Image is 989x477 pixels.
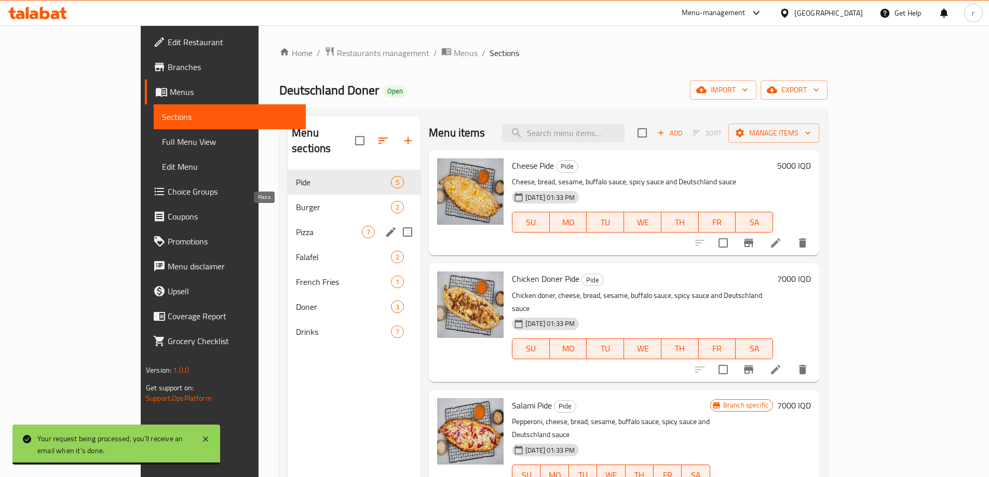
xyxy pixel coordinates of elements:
[736,212,773,233] button: SA
[146,363,171,377] span: Version:
[661,212,699,233] button: TH
[437,271,504,338] img: Chicken Doner Pide
[145,229,306,254] a: Promotions
[790,357,815,382] button: delete
[288,269,421,294] div: French Fries1
[391,252,403,262] span: 2
[628,341,657,356] span: WE
[703,341,732,356] span: FR
[391,301,404,313] div: items
[168,185,297,198] span: Choice Groups
[557,160,578,172] span: Pide
[631,122,653,144] span: Select section
[521,193,579,202] span: [DATE] 01:33 PM
[391,325,404,338] div: items
[146,391,212,405] a: Support.OpsPlatform
[324,46,429,60] a: Restaurants management
[37,433,191,456] div: Your request being processed, you’ll receive an email when it’s done.
[279,78,379,102] span: Deutschland Doner
[296,251,391,263] span: Falafel
[703,215,732,230] span: FR
[292,125,355,156] h2: Menu sections
[512,415,710,441] p: Pepperoni, cheese, bread, sesame, buffalo sauce, spicy sauce and Deutschland sauce
[288,166,421,348] nav: Menu sections
[296,325,391,338] span: Drinks
[740,341,769,356] span: SA
[686,125,728,141] span: Select section first
[288,319,421,344] div: Drinks7
[168,235,297,248] span: Promotions
[391,251,404,263] div: items
[279,46,828,60] nav: breadcrumb
[168,335,297,347] span: Grocery Checklist
[296,176,391,188] span: Pide
[582,274,603,286] span: Pide
[437,398,504,465] img: Salami Pide
[170,86,297,98] span: Menus
[591,341,620,356] span: TU
[521,445,579,455] span: [DATE] 01:33 PM
[777,158,811,173] h6: 5000 IQD
[441,46,478,60] a: Menus
[512,338,550,359] button: SU
[777,271,811,286] h6: 7000 IQD
[154,104,306,129] a: Sections
[391,176,404,188] div: items
[383,85,407,98] div: Open
[145,54,306,79] a: Branches
[162,135,297,148] span: Full Menu View
[145,179,306,204] a: Choice Groups
[794,7,863,19] div: [GEOGRAPHIC_DATA]
[362,226,375,238] div: items
[653,125,686,141] button: Add
[145,30,306,54] a: Edit Restaurant
[437,158,504,225] img: Cheese Pide
[740,215,769,230] span: SA
[145,254,306,279] a: Menu disclaimer
[761,80,828,100] button: export
[168,310,297,322] span: Coverage Report
[719,400,773,410] span: Branch specific
[624,338,661,359] button: WE
[737,127,811,140] span: Manage items
[790,230,815,255] button: delete
[146,381,194,394] span: Get support on:
[296,201,391,213] div: Burger
[591,215,620,230] span: TU
[512,271,579,287] span: Chicken Doner Pide
[383,87,407,96] span: Open
[517,215,546,230] span: SU
[512,175,773,188] p: Cheese, bread, sesame, buffalo sauce, spicy sauce and Deutschland sauce
[682,7,746,19] div: Menu-management
[288,294,421,319] div: Doner3
[712,359,734,380] span: Select to update
[512,212,550,233] button: SU
[736,357,761,382] button: Branch-specific-item
[162,160,297,173] span: Edit Menu
[482,47,485,59] li: /
[145,79,306,104] a: Menus
[391,327,403,337] span: 7
[728,124,819,143] button: Manage items
[168,210,297,223] span: Coupons
[550,338,587,359] button: MO
[362,227,374,237] span: 7
[391,178,403,187] span: 5
[550,212,587,233] button: MO
[154,129,306,154] a: Full Menu View
[296,301,391,313] span: Doner
[699,212,736,233] button: FR
[154,154,306,179] a: Edit Menu
[173,363,189,377] span: 1.0.0
[296,276,391,288] div: French Fries
[288,195,421,220] div: Burger2
[288,170,421,195] div: Pide5
[145,279,306,304] a: Upsell
[666,215,695,230] span: TH
[554,400,576,413] div: Pide
[391,202,403,212] span: 2
[769,363,782,376] a: Edit menu item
